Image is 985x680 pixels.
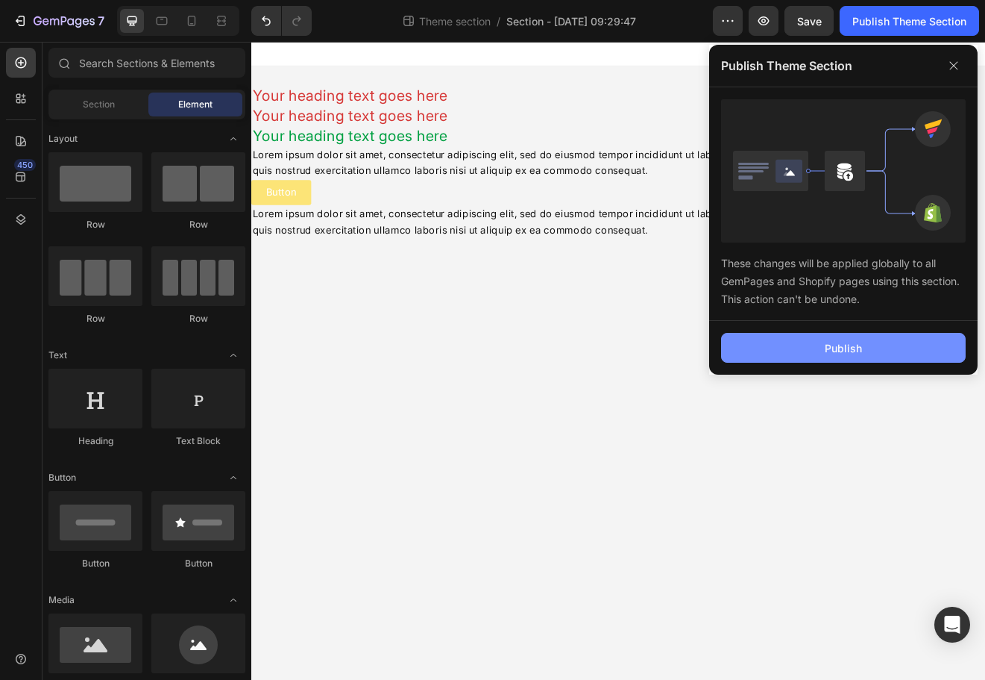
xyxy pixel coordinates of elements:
div: These changes will be applied globally to all GemPages and Shopify pages using this section. This... [721,243,966,308]
button: Publish [721,333,966,363]
button: Save [784,6,834,36]
span: Section - [DATE] 09:29:47 [506,13,636,29]
span: Media [48,593,75,607]
div: Publish Theme Section [852,13,966,29]
input: Search Sections & Elements [48,48,245,78]
div: Open Intercom Messenger [934,607,970,643]
span: Section [83,98,115,111]
div: 450 [14,159,36,171]
button: Publish Theme Section [840,6,979,36]
div: Button [48,557,142,570]
span: Save [797,15,822,28]
span: Toggle open [221,588,245,612]
p: Publish Theme Section [721,57,852,75]
div: Button [151,557,245,570]
div: Row [48,218,142,231]
button: 7 [6,6,111,36]
iframe: Design area [251,42,985,680]
span: Toggle open [221,466,245,490]
div: Row [151,312,245,325]
span: Text [48,349,67,362]
div: Row [151,218,245,231]
span: Toggle open [221,127,245,151]
p: 7 [98,12,104,30]
span: Element [178,98,213,111]
div: Row [48,312,142,325]
div: Undo/Redo [251,6,312,36]
span: Theme section [416,13,494,29]
div: Text Block [151,434,245,448]
span: Toggle open [221,343,245,367]
span: Layout [48,132,78,146]
div: Heading [48,434,142,448]
div: Publish [825,340,862,356]
span: / [497,13,500,29]
span: Button [48,471,76,484]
